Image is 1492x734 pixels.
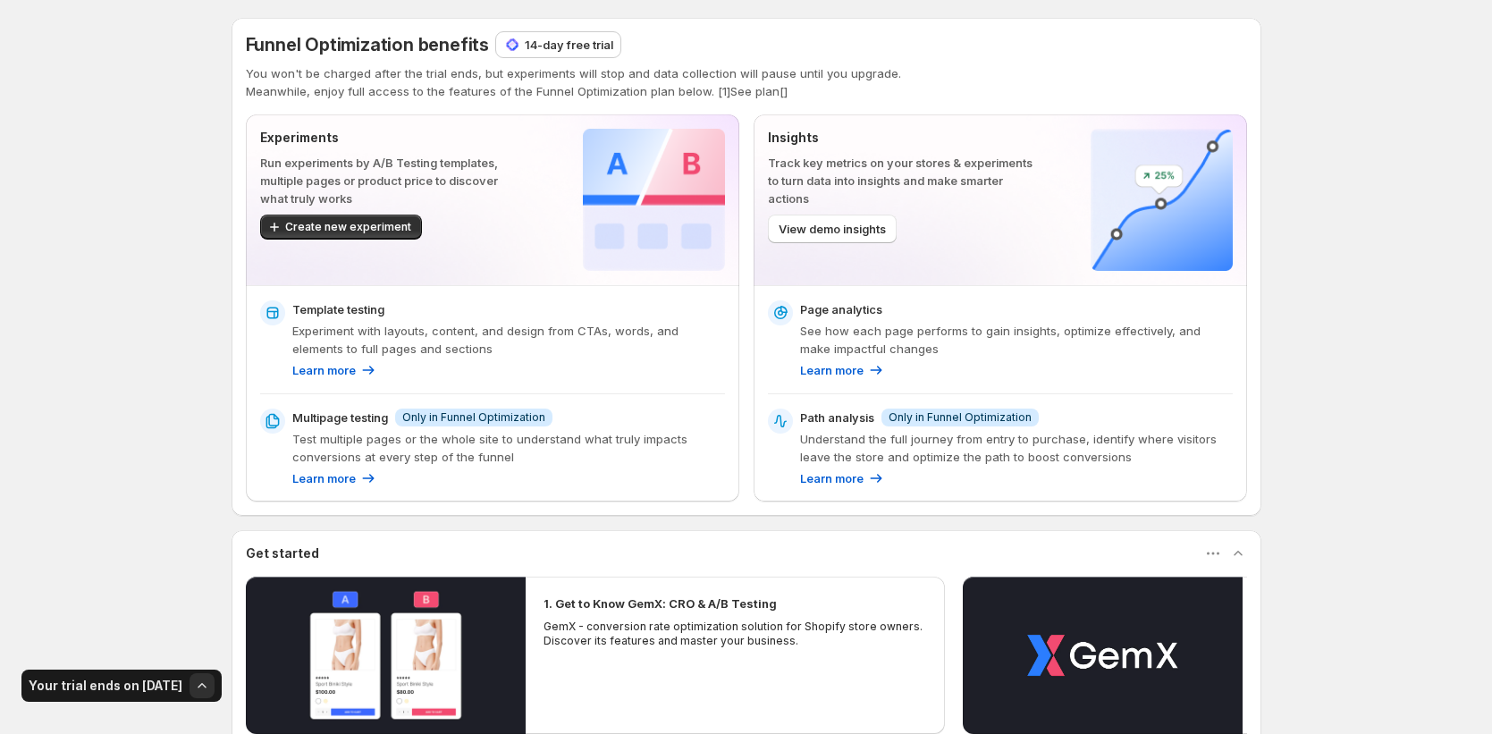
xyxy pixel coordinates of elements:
p: Run experiments by A/B Testing templates, multiple pages or product price to discover what truly ... [260,154,526,207]
a: Learn more [800,361,885,379]
p: Test multiple pages or the whole site to understand what truly impacts conversions at every step ... [292,430,725,466]
p: Template testing [292,300,384,318]
span: Only in Funnel Optimization [402,410,545,425]
img: Insights [1091,129,1233,271]
a: Learn more [292,469,377,487]
span: Funnel Optimization benefits [246,34,489,55]
p: Page analytics [800,300,882,318]
button: Play video [246,577,526,734]
p: You won't be charged after the trial ends, but experiments will stop and data collection will pau... [246,64,1247,82]
span: Only in Funnel Optimization [889,410,1032,425]
p: Experiments [260,129,526,147]
button: Create new experiment [260,215,422,240]
p: See how each page performs to gain insights, optimize effectively, and make impactful changes [800,322,1233,358]
p: Learn more [800,469,864,487]
img: 14-day free trial [503,36,521,54]
p: Understand the full journey from entry to purchase, identify where visitors leave the store and o... [800,430,1233,466]
p: Track key metrics on your stores & experiments to turn data into insights and make smarter actions [768,154,1033,207]
h2: 1. Get to Know GemX: CRO & A/B Testing [544,595,777,612]
p: Insights [768,129,1033,147]
button: Play video [963,577,1243,734]
p: Path analysis [800,409,874,426]
button: View demo insights [768,215,897,243]
img: Experiments [583,129,725,271]
span: Create new experiment [285,220,411,234]
span: View demo insights [779,220,886,238]
p: 14-day free trial [525,36,613,54]
p: Learn more [292,361,356,379]
p: Multipage testing [292,409,388,426]
p: GemX - conversion rate optimization solution for Shopify store owners. Discover its features and ... [544,620,928,648]
h3: Your trial ends on [DATE] [29,677,182,695]
a: Learn more [800,469,885,487]
p: Learn more [800,361,864,379]
h3: Get started [246,544,319,562]
a: Learn more [292,361,377,379]
p: Learn more [292,469,356,487]
p: Meanwhile, enjoy full access to the features of the Funnel Optimization plan below. [1]See plan[] [246,82,1247,100]
p: Experiment with layouts, content, and design from CTAs, words, and elements to full pages and sec... [292,322,725,358]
